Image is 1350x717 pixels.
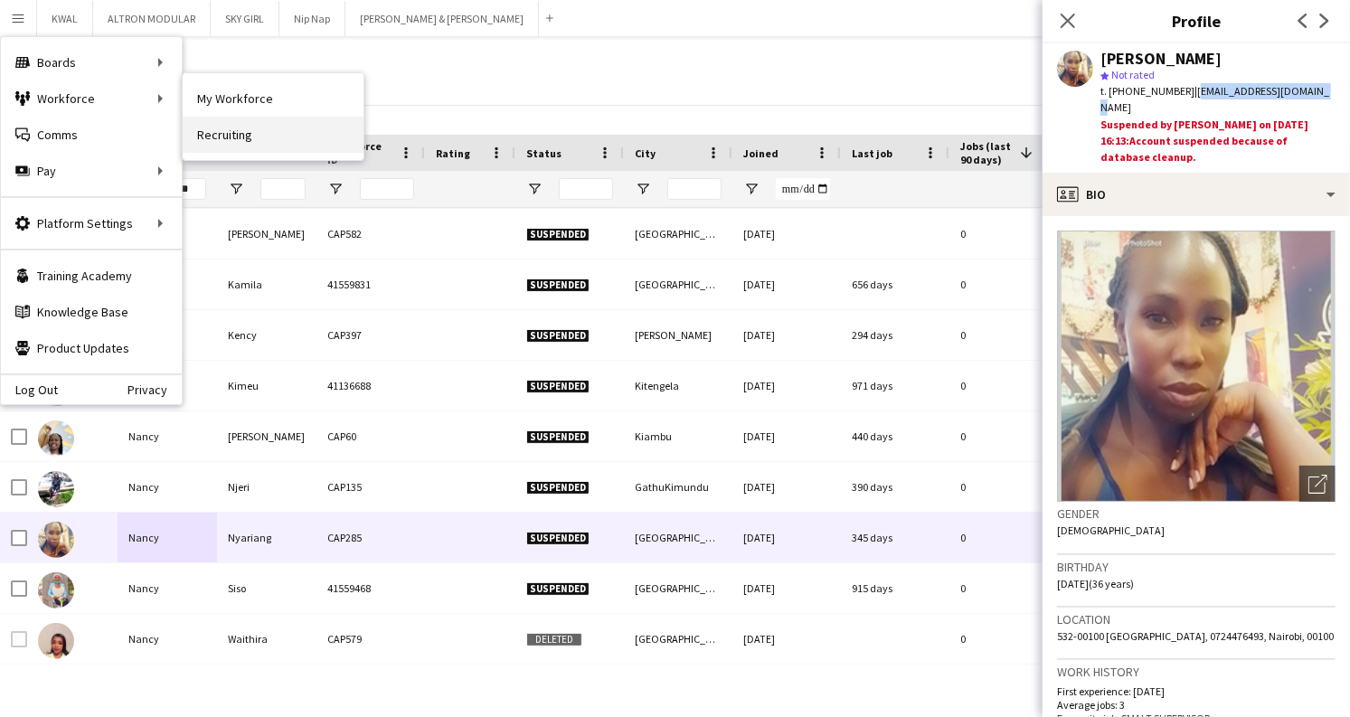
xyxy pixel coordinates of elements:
div: 0 [949,209,1067,259]
div: [DATE] [732,665,841,714]
div: 0 [949,665,1067,714]
h3: Location [1057,611,1336,627]
span: Suspended [526,430,590,444]
div: Kency [217,310,316,360]
div: 656 days [841,259,949,309]
a: Training Academy [1,258,182,294]
div: CAP397 [316,310,425,360]
button: Nip Nap [279,1,345,36]
span: 532-00100 [GEOGRAPHIC_DATA], 0724476493, Nairobi, 00100 [1057,629,1334,643]
div: Nancy [118,563,217,613]
div: 971 days [841,361,949,410]
span: Suspended [526,481,590,495]
h3: Birthday [1057,559,1336,575]
a: Recruiting [183,117,363,153]
input: City Filter Input [667,178,722,200]
div: 0 [949,563,1067,613]
div: [DATE] [732,361,841,410]
div: [PERSON_NAME] [217,209,316,259]
div: 0 [949,361,1067,410]
div: [GEOGRAPHIC_DATA] [624,209,732,259]
span: Not rated [1111,68,1155,81]
div: 0 [949,614,1067,664]
span: City [635,146,656,160]
span: Last job [852,146,892,160]
div: [DATE] [732,614,841,664]
span: t. [PHONE_NUMBER] [1100,84,1194,98]
span: [DEMOGRAPHIC_DATA] [1057,524,1165,537]
span: Suspended [526,278,590,292]
input: First Name Filter Input [161,178,206,200]
div: 0 [949,462,1067,512]
span: Jobs (last 90 days) [960,139,1013,166]
span: Suspended [526,329,590,343]
button: Open Filter Menu [743,181,760,197]
div: Nancy [118,462,217,512]
div: CAP285 [316,513,425,562]
button: Open Filter Menu [327,181,344,197]
span: Suspended [526,228,590,241]
div: [DATE] [732,563,841,613]
div: [DATE] [732,209,841,259]
div: Njeri [217,462,316,512]
div: 440 days [841,411,949,461]
div: [GEOGRAPHIC_DATA] [624,513,732,562]
div: [GEOGRAPHIC_DATA] [624,259,732,309]
div: [DATE] [732,513,841,562]
div: [PERSON_NAME] [624,310,732,360]
div: CAP60 [316,411,425,461]
span: Rating [436,146,470,160]
p: Average jobs: 3 [1057,698,1336,712]
div: Kamila [217,259,316,309]
div: [DATE] [732,310,841,360]
div: Nancy [118,411,217,461]
div: 216 days [841,665,949,714]
img: Nancy Nyariang [38,522,74,558]
div: Siso [217,563,316,613]
div: Nancy [118,513,217,562]
span: [DATE] (36 years) [1057,577,1134,590]
div: [GEOGRAPHIC_DATA] [624,563,732,613]
span: Suspended [526,380,590,393]
button: ALTRON MODULAR [93,1,211,36]
input: Last Name Filter Input [260,178,306,200]
div: Ongata Rongai [624,665,732,714]
div: 915 days [841,563,949,613]
div: Kiambu [624,411,732,461]
img: Nancy mwangi [38,420,74,457]
div: 0 [949,513,1067,562]
button: KWAL [37,1,93,36]
div: Bio [1043,173,1350,216]
div: [DATE] [732,259,841,309]
div: Pay [1,153,182,189]
div: Suspended by [PERSON_NAME] on [DATE] 16:13: [1100,117,1336,166]
img: Nancy Waithira [38,623,74,659]
div: 0 [949,310,1067,360]
div: [DATE] [732,462,841,512]
div: CAP579 [316,614,425,664]
span: Joined [743,146,779,160]
div: 390 days [841,462,949,512]
img: Crew avatar or photo [1057,231,1336,502]
span: Suspended [526,582,590,596]
div: [PERSON_NAME] [1100,51,1222,67]
div: 41136688 [316,361,425,410]
img: Nancy Njeri [38,471,74,507]
div: Kitengela [624,361,732,410]
div: CAP135 [316,462,425,512]
div: Open photos pop-in [1299,466,1336,502]
div: 0 [949,259,1067,309]
span: | [EMAIL_ADDRESS][DOMAIN_NAME] [1100,84,1329,114]
div: 41559831 [316,259,425,309]
span: Status [526,146,562,160]
div: Nancy [118,614,217,664]
div: Nyariang [217,513,316,562]
div: Platform Settings [1,205,182,241]
a: Privacy [127,382,182,397]
input: Status Filter Input [559,178,613,200]
div: GathuKimundu [624,462,732,512]
div: 41559468 [316,563,425,613]
a: My Workforce [183,80,363,117]
div: 0 [949,411,1067,461]
button: [PERSON_NAME] & [PERSON_NAME] [345,1,539,36]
